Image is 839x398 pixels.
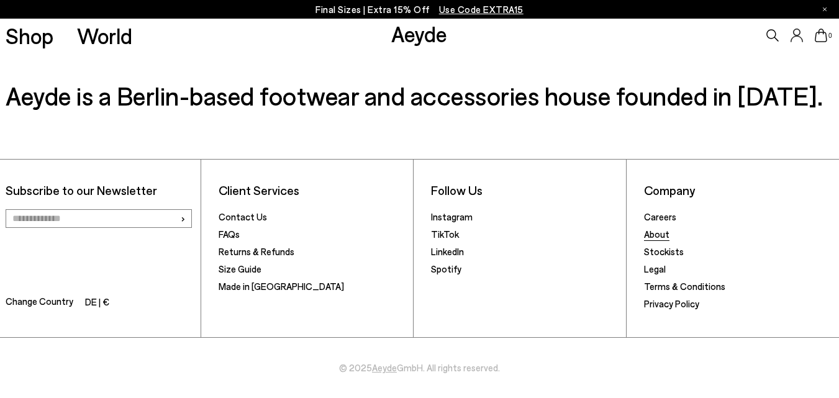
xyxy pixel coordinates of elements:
a: Spotify [431,263,461,274]
li: Follow Us [431,183,620,198]
a: Stockists [644,246,684,257]
a: Contact Us [219,211,267,222]
span: › [180,209,186,227]
li: DE | € [85,294,109,312]
a: Legal [644,263,666,274]
span: 0 [827,32,833,39]
a: Terms & Conditions [644,281,725,292]
p: Final Sizes | Extra 15% Off [315,2,524,17]
a: Instagram [431,211,473,222]
a: Aeyde [372,362,397,373]
h3: Aeyde is a Berlin-based footwear and accessories house founded in [DATE]. [6,78,833,112]
p: Subscribe to our Newsletter [6,183,194,198]
a: Careers [644,211,676,222]
li: Company [644,183,833,198]
a: Made in [GEOGRAPHIC_DATA] [219,281,344,292]
span: Change Country [6,294,73,312]
a: Returns & Refunds [219,246,294,257]
a: Size Guide [219,263,261,274]
a: About [644,228,669,240]
li: Client Services [219,183,407,198]
a: Aeyde [391,20,447,47]
span: Navigate to /collections/ss25-final-sizes [439,4,524,15]
a: Shop [6,25,53,47]
a: FAQs [219,228,240,240]
a: LinkedIn [431,246,464,257]
a: World [77,25,132,47]
a: Privacy Policy [644,298,699,309]
a: 0 [815,29,827,42]
a: TikTok [431,228,459,240]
